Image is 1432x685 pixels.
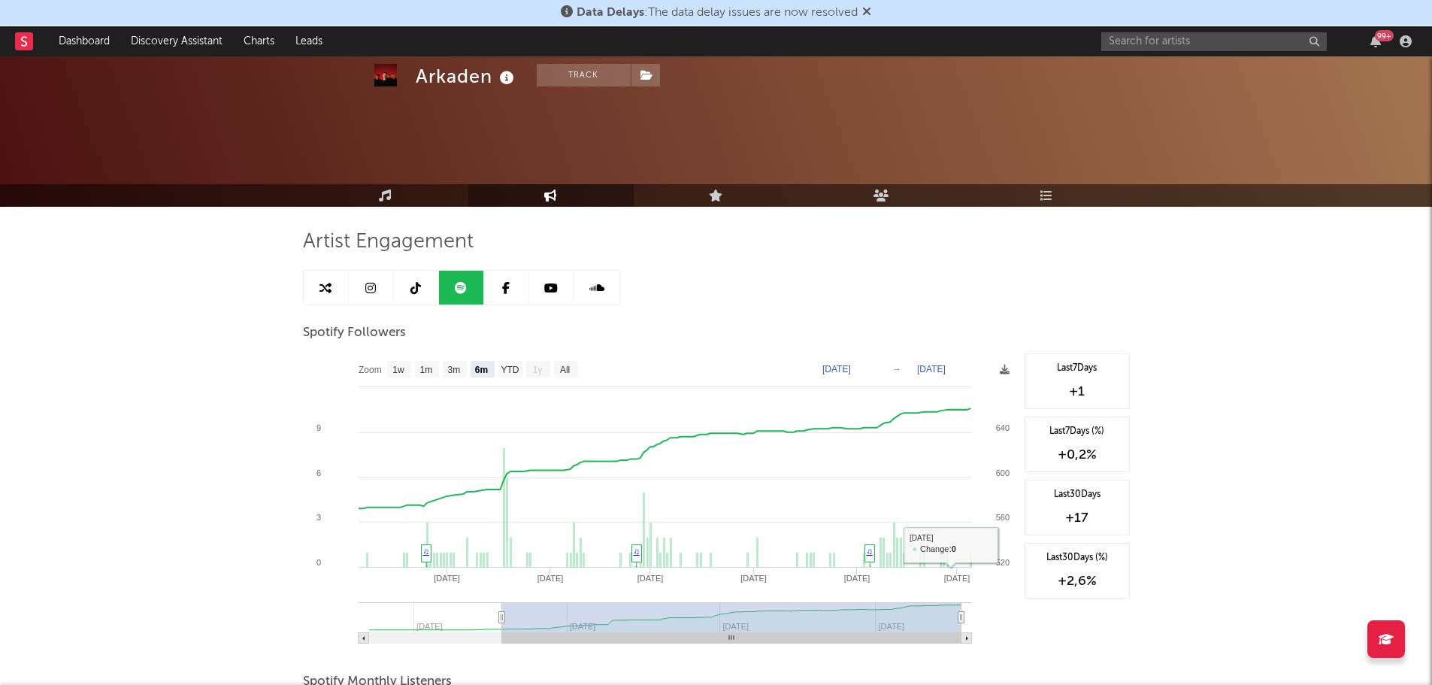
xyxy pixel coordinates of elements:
text: 9 [316,423,320,432]
text: 0 [316,558,320,567]
text: [DATE] [637,574,663,583]
span: : The data delay issues are now resolved [577,7,858,19]
div: Last 30 Days [1033,488,1122,502]
div: Last 7 Days (%) [1033,425,1122,438]
text: Zoom [359,365,382,375]
text: [DATE] [822,364,851,374]
text: 640 [995,423,1009,432]
text: 3 [316,513,320,522]
div: 99 + [1375,30,1394,41]
text: [DATE] [917,364,946,374]
input: Search for artists [1101,32,1327,51]
span: Spotify Followers [303,324,406,342]
a: Discovery Assistant [120,26,233,56]
a: ♫ [423,547,429,556]
text: 6 [316,468,320,477]
button: Track [537,64,631,86]
span: Artist Engagement [303,233,474,251]
text: [DATE] [740,574,767,583]
div: +0,2 % [1033,446,1122,464]
span: Data Delays [577,7,644,19]
a: Dashboard [48,26,120,56]
text: 6m [474,365,487,375]
text: [DATE] [537,574,563,583]
text: YTD [501,365,519,375]
button: 99+ [1370,35,1381,47]
a: ♫ [634,547,640,556]
text: 1w [392,365,404,375]
text: 560 [995,513,1009,522]
div: +2,6 % [1033,572,1122,590]
text: → [892,364,901,374]
div: Last 30 Days (%) [1033,551,1122,565]
a: ♫ [867,547,873,556]
text: 3m [447,365,460,375]
div: Arkaden [416,64,518,89]
text: 1y [532,365,542,375]
div: +17 [1033,509,1122,527]
text: [DATE] [843,574,870,583]
text: 520 [995,558,1009,567]
text: 1m [419,365,432,375]
text: [DATE] [943,574,970,583]
text: [DATE] [434,574,460,583]
a: Charts [233,26,285,56]
span: Dismiss [862,7,871,19]
div: Last 7 Days [1033,362,1122,375]
div: +1 [1033,383,1122,401]
a: Leads [285,26,333,56]
text: 600 [995,468,1009,477]
text: All [559,365,569,375]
